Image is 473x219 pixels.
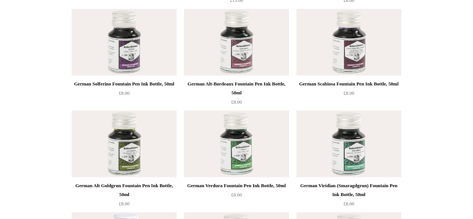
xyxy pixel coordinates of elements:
a: German Alt-Bordeaux Fountain Pen Ink Bottle, 50ml German Alt-Bordeaux Fountain Pen Ink Bottle, 50ml [184,9,289,75]
img: German Solferino Fountain Pen Ink Bottle, 50ml [72,9,177,75]
div: German Alt-Bordeaux Fountain Pen Ink Bottle, 50ml [186,80,287,97]
a: German Verdura Fountain Pen Ink Bottle, 50ml German Verdura Fountain Pen Ink Bottle, 50ml [184,111,289,177]
div: German Verdura Fountain Pen Ink Bottle, 50ml [186,181,287,190]
a: German Viridian (Smaragdgrun) Fountain Pen Ink Bottle, 50ml £8.00 [296,181,401,212]
img: German Scabiosa Fountain Pen Ink Bottle, 50ml [296,9,401,75]
span: £8.00 [119,90,129,96]
span: £8.00 [343,201,354,206]
div: German Viridian (Smaragdgrun) Fountain Pen Ink Bottle, 50ml [298,181,399,199]
span: £8.00 [343,90,354,96]
a: German Alt-Bordeaux Fountain Pen Ink Bottle, 50ml £8.00 [184,80,289,110]
img: German Alt Goldgrun Fountain Pen Ink Bottle, 50ml [72,111,177,177]
div: German Solferino Fountain Pen Ink Bottle, 50ml [74,80,175,88]
span: £8.00 [231,192,242,198]
a: German Solferino Fountain Pen Ink Bottle, 50ml German Solferino Fountain Pen Ink Bottle, 50ml [72,9,177,75]
a: German Viridian (Smaragdgrun) Fountain Pen Ink Bottle, 50ml German Viridian (Smaragdgrun) Fountai... [296,111,401,177]
a: German Alt Goldgrun Fountain Pen Ink Bottle, 50ml German Alt Goldgrun Fountain Pen Ink Bottle, 50ml [72,111,177,177]
img: German Verdura Fountain Pen Ink Bottle, 50ml [184,111,289,177]
div: German Alt Goldgrun Fountain Pen Ink Bottle, 50ml [74,181,175,199]
span: £8.00 [119,201,129,206]
a: German Scabiosa Fountain Pen Ink Bottle, 50ml German Scabiosa Fountain Pen Ink Bottle, 50ml [296,9,401,75]
a: German Verdura Fountain Pen Ink Bottle, 50ml £8.00 [184,181,289,212]
a: German Solferino Fountain Pen Ink Bottle, 50ml £8.00 [72,80,177,110]
a: German Alt Goldgrun Fountain Pen Ink Bottle, 50ml £8.00 [72,181,177,212]
img: German Alt-Bordeaux Fountain Pen Ink Bottle, 50ml [184,9,289,75]
img: German Viridian (Smaragdgrun) Fountain Pen Ink Bottle, 50ml [296,111,401,177]
div: German Scabiosa Fountain Pen Ink Bottle, 50ml [298,80,399,88]
span: £8.00 [231,99,242,105]
a: German Scabiosa Fountain Pen Ink Bottle, 50ml £8.00 [296,80,401,110]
